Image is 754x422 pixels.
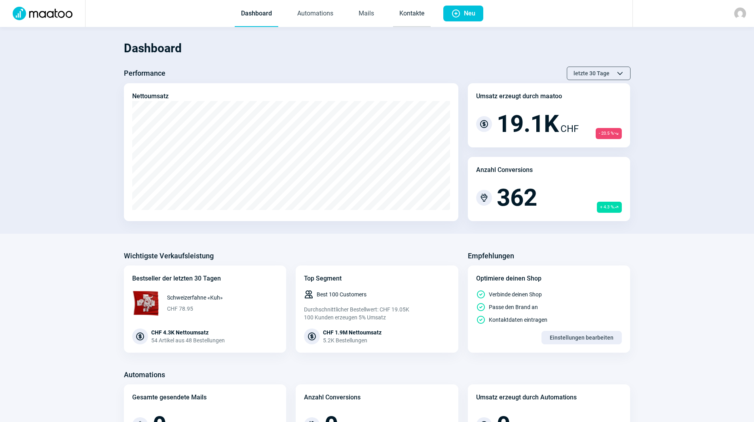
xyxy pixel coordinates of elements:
div: Durchschnittlicher Bestellwert: CHF 19.05K 100 Kunden erzeugen 5% Umsatz [304,306,450,321]
div: 5.2K Bestellungen [323,336,382,344]
div: Nettoumsatz [132,92,169,101]
span: Passe den Brand an [489,303,538,311]
div: Bestseller der letzten 30 Tagen [132,274,278,283]
div: CHF 4.3K Nettoumsatz [151,328,225,336]
span: Schweizerfahne «Kuh» [167,294,223,302]
div: Anzahl Conversions [304,393,361,402]
span: + 4.3 % [597,202,622,213]
div: Anzahl Conversions [476,165,533,175]
h3: Wichtigste Verkaufsleistung [124,250,214,262]
span: 362 [497,186,537,210]
div: 54 Artikel aus 48 Bestellungen [151,336,225,344]
div: Umsatz erzeugt durch Automations [476,393,577,402]
img: 68x68 [132,290,159,317]
span: 19.1K [497,112,559,136]
h1: Dashboard [124,35,631,62]
img: avatar [734,8,746,19]
h3: Performance [124,67,165,80]
div: Optimiere deinen Shop [476,274,622,283]
span: CHF [560,122,579,136]
span: Einstellungen bearbeiten [550,331,613,344]
span: Kontaktdaten eintragen [489,316,547,324]
h3: Empfehlungen [468,250,514,262]
span: letzte 30 Tage [574,67,610,80]
div: Umsatz erzeugt durch maatoo [476,92,562,101]
button: Neu [443,6,483,21]
a: Dashboard [235,1,278,27]
span: CHF 78.95 [167,305,223,313]
span: Neu [464,6,475,21]
h3: Automations [124,369,165,381]
span: Verbinde deinen Shop [489,290,542,298]
a: Automations [291,1,340,27]
div: CHF 1.9M Nettoumsatz [323,328,382,336]
img: Logo [8,7,77,20]
span: - 20.5 % [596,128,622,139]
button: Einstellungen bearbeiten [541,331,622,344]
div: Gesamte gesendete Mails [132,393,207,402]
a: Mails [352,1,380,27]
div: Top Segment [304,274,450,283]
a: Kontakte [393,1,431,27]
span: Best 100 Customers [317,290,367,298]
